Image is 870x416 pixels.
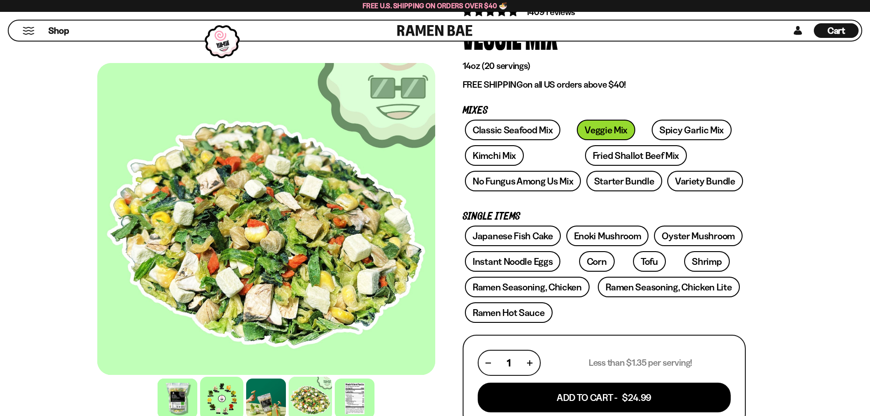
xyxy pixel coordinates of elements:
a: Enoki Mushroom [566,226,649,246]
button: Mobile Menu Trigger [22,27,35,35]
a: Oyster Mushroom [654,226,743,246]
a: Variety Bundle [667,171,743,191]
p: Single Items [463,212,746,221]
div: Cart [814,21,859,41]
a: Starter Bundle [586,171,662,191]
p: on all US orders above $40! [463,79,746,90]
a: Ramen Seasoning, Chicken [465,277,590,297]
div: Mix [525,18,558,53]
a: Corn [579,251,615,272]
a: Japanese Fish Cake [465,226,561,246]
a: Ramen Hot Sauce [465,302,553,323]
strong: FREE SHIPPING [463,79,523,90]
a: Instant Noodle Eggs [465,251,560,272]
span: 1 [507,357,511,369]
span: Shop [48,25,69,37]
a: Kimchi Mix [465,145,524,166]
p: 14oz (20 servings) [463,60,746,72]
a: Shop [48,23,69,38]
a: Tofu [633,251,666,272]
a: Classic Seafood Mix [465,120,560,140]
span: Free U.S. Shipping on Orders over $40 🍜 [363,1,507,10]
a: Shrimp [684,251,729,272]
p: Mixes [463,106,746,115]
span: Cart [828,25,845,36]
div: Veggie [463,18,522,53]
button: Add To Cart - $24.99 [478,383,731,412]
a: No Fungus Among Us Mix [465,171,581,191]
p: Less than $1.35 per serving! [589,357,692,369]
a: Spicy Garlic Mix [652,120,732,140]
a: Fried Shallot Beef Mix [585,145,687,166]
a: Ramen Seasoning, Chicken Lite [598,277,739,297]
